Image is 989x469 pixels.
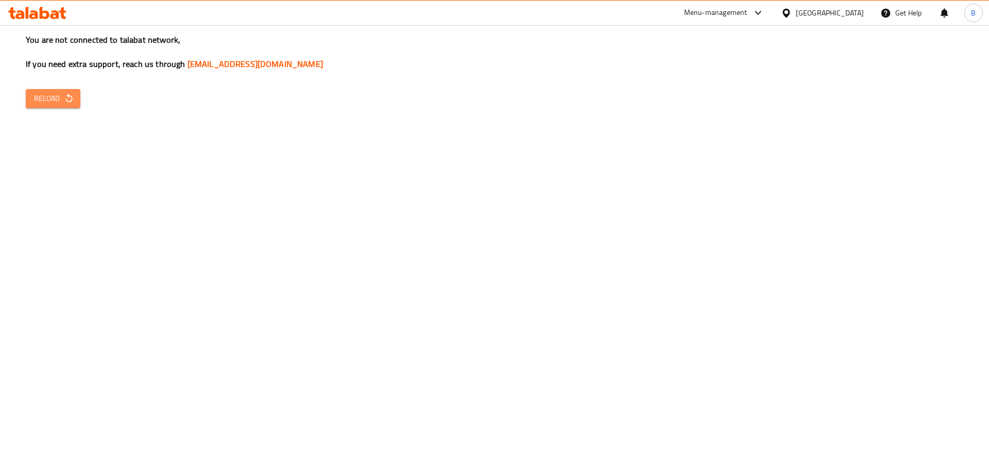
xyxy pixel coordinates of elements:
[34,92,72,105] span: Reload
[187,56,323,72] a: [EMAIL_ADDRESS][DOMAIN_NAME]
[26,34,963,70] h3: You are not connected to talabat network, If you need extra support, reach us through
[684,7,747,19] div: Menu-management
[971,7,976,19] span: B
[26,89,80,108] button: Reload
[796,7,864,19] div: [GEOGRAPHIC_DATA]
